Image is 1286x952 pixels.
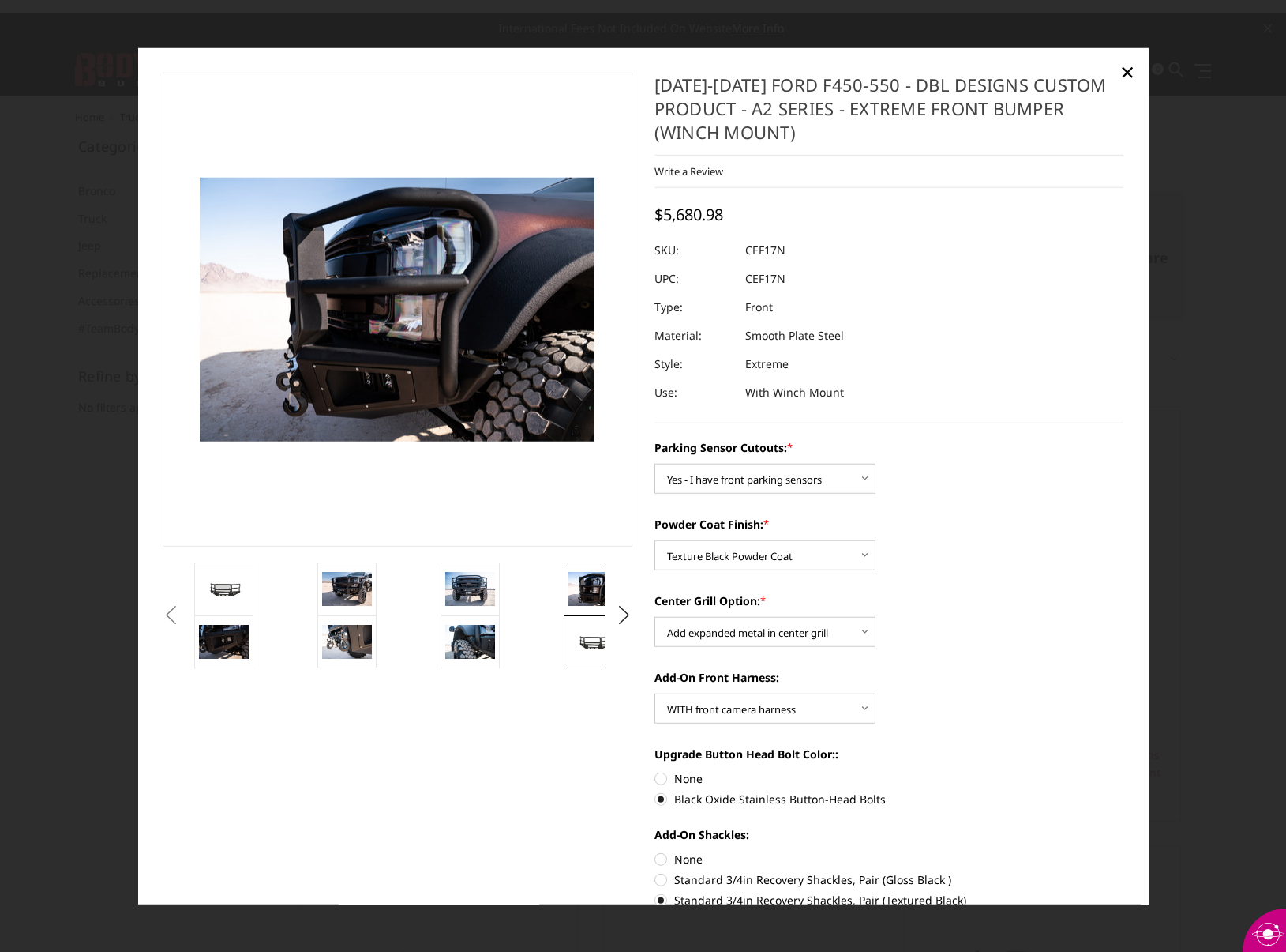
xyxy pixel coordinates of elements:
[322,572,372,605] img: 2017-2022 Ford F450-550 - DBL Designs Custom Product - A2 Series - Extreme Front Bumper (winch mo...
[654,265,733,293] dt: UPC:
[654,826,1124,843] label: Add-On Shackles:
[654,851,1124,867] label: None
[199,577,249,600] img: 2017-2022 Ford F450-550 - DBL Designs Custom Product - A2 Series - Extreme Front Bumper (winch mo...
[1120,55,1134,88] span: ×
[654,164,723,179] a: Write a Review
[745,350,789,378] dd: Extreme
[654,746,1124,762] label: Upgrade Button Head Bolt Color::
[654,791,1124,807] label: Black Oxide Stainless Button-Head Bolts
[745,236,785,265] dd: CEF17N
[745,322,844,350] dd: Smooth Plate Steel
[654,322,733,350] dt: Material:
[654,871,1124,888] label: Standard 3/4in Recovery Shackles, Pair (Gloss Black )
[654,293,733,322] dt: Type:
[612,604,636,627] button: Next
[654,204,723,225] span: $5,680.98
[745,293,773,322] dd: Front
[163,73,632,547] a: 2017-2022 Ford F450-550 - DBL Designs Custom Product - A2 Series - Extreme Front Bumper (winch mo...
[654,73,1124,156] h1: [DATE]-[DATE] Ford F450-550 - DBL Designs Custom Product - A2 Series - Extreme Front Bumper (winc...
[654,892,1124,909] label: Standard 3/4in Recovery Shackles, Pair (Textured Black)
[654,378,733,407] dt: Use:
[445,572,495,605] img: 2017-2022 Ford F450-550 - DBL Designs Custom Product - A2 Series - Extreme Front Bumper (winch mo...
[159,604,182,627] button: Previous
[322,625,372,658] img: 2017-2022 Ford F450-550 - DBL Designs Custom Product - A2 Series - Extreme Front Bumper (winch mo...
[1115,59,1140,85] a: Close
[654,669,1124,686] label: Add-On Front Harness:
[199,625,249,658] img: 2017-2022 Ford F450-550 - DBL Designs Custom Product - A2 Series - Extreme Front Bumper (winch mo...
[445,625,495,658] img: 2017-2022 Ford F450-550 - DBL Designs Custom Product - A2 Series - Extreme Front Bumper (winch mo...
[568,572,618,605] img: 2017-2022 Ford F450-550 - DBL Designs Custom Product - A2 Series - Extreme Front Bumper (winch mo...
[745,265,785,293] dd: CEF17N
[654,236,733,265] dt: SKU:
[568,630,618,653] img: 2017-2022 Ford F450-550 - DBL Designs Custom Product - A2 Series - Extreme Front Bumper (winch mo...
[654,593,1124,609] label: Center Grill Option:
[745,378,844,407] dd: With Winch Mount
[654,350,733,378] dt: Style:
[654,516,1124,532] label: Powder Coat Finish:
[654,770,1124,787] label: None
[654,439,1124,456] label: Parking Sensor Cutouts:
